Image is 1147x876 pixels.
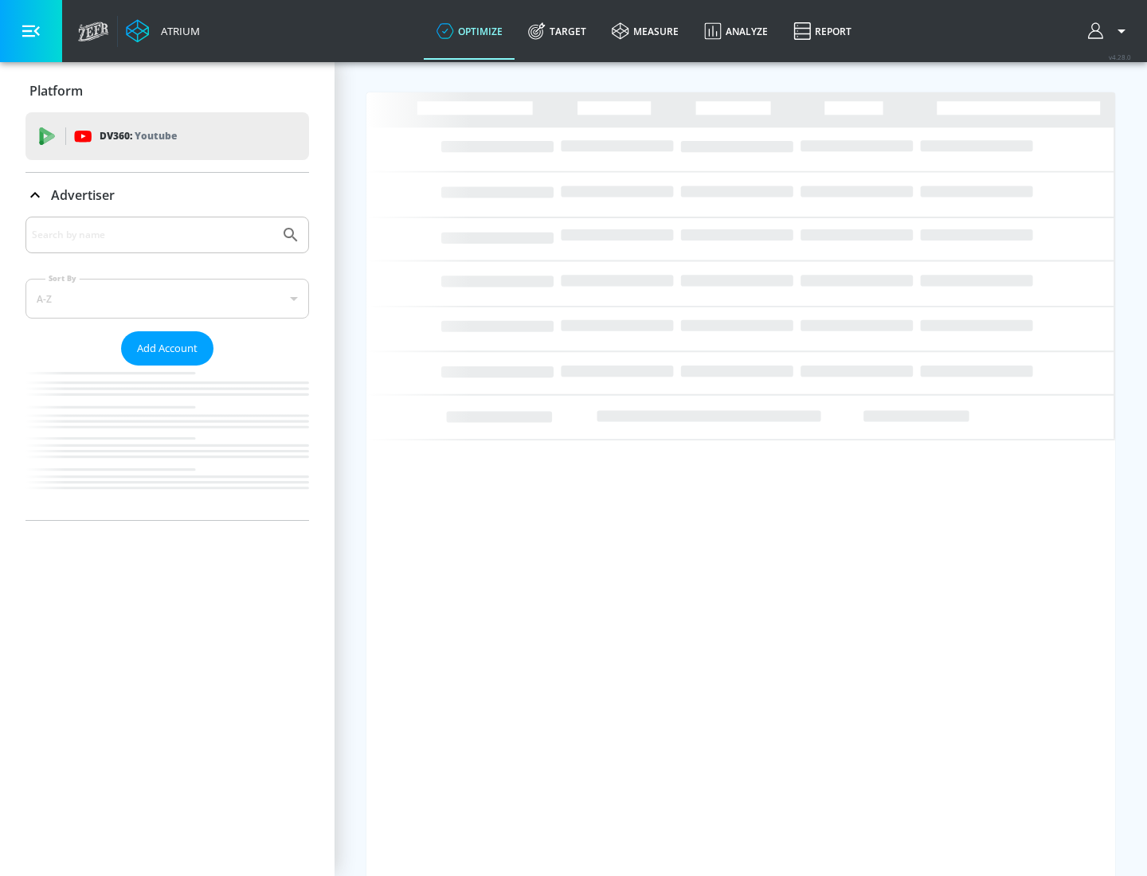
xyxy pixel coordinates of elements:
a: Analyze [691,2,781,60]
div: Platform [25,68,309,113]
a: Report [781,2,864,60]
a: Atrium [126,19,200,43]
nav: list of Advertiser [25,366,309,520]
div: Atrium [155,24,200,38]
p: Youtube [135,127,177,144]
span: Add Account [137,339,198,358]
div: Advertiser [25,217,309,520]
p: DV360: [100,127,177,145]
div: DV360: Youtube [25,112,309,160]
a: optimize [424,2,515,60]
a: Target [515,2,599,60]
div: Advertiser [25,173,309,217]
button: Add Account [121,331,213,366]
div: A-Z [25,279,309,319]
input: Search by name [32,225,273,245]
label: Sort By [45,273,80,284]
span: v 4.28.0 [1109,53,1131,61]
a: measure [599,2,691,60]
p: Advertiser [51,186,115,204]
p: Platform [29,82,83,100]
